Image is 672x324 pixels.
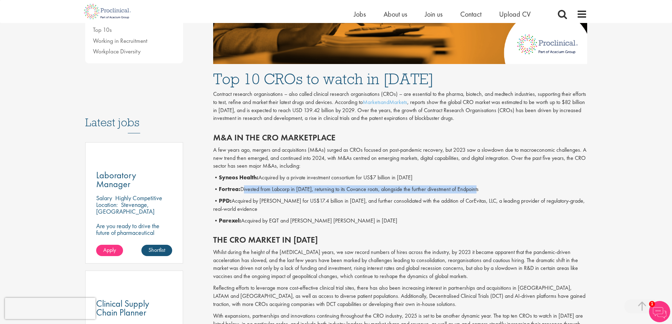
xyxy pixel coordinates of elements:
[219,185,240,193] b: Fortrea:
[93,37,147,45] a: Working in Recruitment
[96,201,154,215] p: Stevenage, [GEOGRAPHIC_DATA]
[115,194,162,202] p: Highly Competitive
[103,246,116,254] span: Apply
[213,235,587,244] h2: The CRO market in [DATE]
[96,297,149,318] span: Clinical Supply Chain Planner
[213,284,587,308] p: Reflecting efforts to leverage more cost-effective clinical trial sites, there has also been incr...
[499,10,531,19] a: Upload CV
[213,185,587,193] p: • Divested from Labcorp in [DATE], returning to its Covance roots, alongside the further divestme...
[96,201,118,209] span: Location:
[460,10,481,19] a: Contact
[93,47,141,55] a: Workplace Diversity
[213,248,587,280] p: Whilst during the height of the [MEDICAL_DATA] years, we saw record numbers of hires across the i...
[213,133,587,142] h2: M&A in the CRO marketplace
[425,10,443,19] a: Join us
[96,222,173,263] p: Are you ready to drive the future of pharmaceutical operations from behind the scenes? Looking to...
[96,245,123,256] a: Apply
[213,174,587,182] p: • Acquired by a private investment consortium for US$7 billion in [DATE]
[141,245,172,256] a: Shortlist
[213,146,587,170] p: A few years ago, mergers and acquisitions (M&As) surged as CROs focused on post-pandemic recovery...
[213,71,587,87] h1: Top 10 CROs to watch in [DATE]
[93,26,112,34] a: Top 10s
[85,99,183,133] h3: Latest jobs
[219,217,241,224] b: Parexel:
[219,197,232,204] b: PPD:
[96,171,173,189] a: Laboratory Manager
[96,194,112,202] span: Salary
[213,197,587,213] p: • Acquired by [PERSON_NAME] for US$17.4 billion in [DATE], and further consolidated with the addi...
[649,301,655,307] span: 1
[96,299,173,317] a: Clinical Supply Chain Planner
[384,10,407,19] a: About us
[213,90,587,122] p: Contract research organisations – also called clinical research organisations (CROs) – are essent...
[219,174,258,181] b: Syneos Health:
[96,169,136,190] span: Laboratory Manager
[354,10,366,19] a: Jobs
[213,217,587,225] p: • Acquired by EQT and [PERSON_NAME] [PERSON_NAME] in [DATE]
[363,98,407,106] a: MarketsandMarkets
[5,298,95,319] iframe: reCAPTCHA
[649,301,670,322] img: Chatbot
